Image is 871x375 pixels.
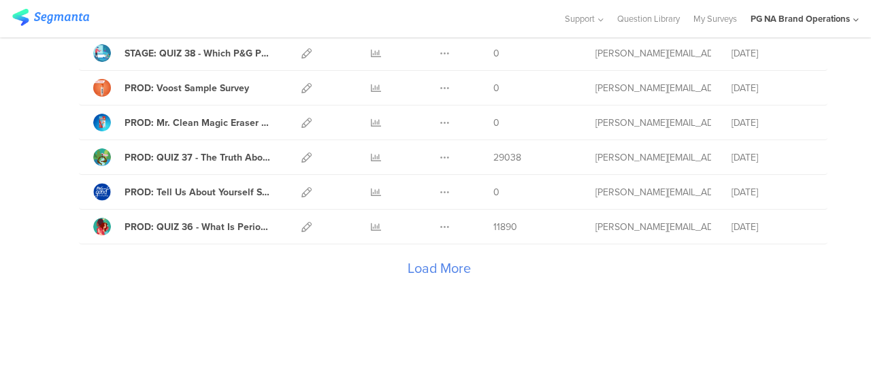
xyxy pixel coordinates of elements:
div: [DATE] [732,46,813,61]
div: PROD: Tell Us About Yourself Survey - IOH Tapjoy [125,185,272,199]
a: PROD: Voost Sample Survey [93,79,249,97]
div: chellappa.uc@pg.com [595,116,711,130]
div: PROD: Mr. Clean Magic Eraser Sample Survey [125,116,272,130]
img: segmanta logo [12,9,89,26]
div: chellappa.uc@pg.com [595,81,711,95]
div: STAGE: QUIZ 38 - Which P&G Product Is Your Spring Cleaning Must-Have? [125,46,272,61]
div: PG NA Brand Operations [751,12,850,25]
div: Load More [79,244,799,299]
div: PROD: QUIZ 36 - What Is Period Poverty? [125,220,272,234]
a: STAGE: QUIZ 38 - Which P&G Product Is Your Spring Cleaning Must-Have? [93,44,272,62]
span: 0 [493,46,499,61]
a: PROD: QUIZ 37 - The Truth About Trees [93,148,272,166]
a: PROD: Mr. Clean Magic Eraser Sample Survey [93,114,272,131]
span: 0 [493,81,499,95]
div: PROD: QUIZ 37 - The Truth About Trees [125,150,272,165]
a: PROD: QUIZ 36 - What Is Period Poverty? [93,218,272,235]
div: chellappa.uc@pg.com [595,185,711,199]
span: 29038 [493,150,521,165]
div: shirley.j@pg.com [595,46,711,61]
div: chellappa.uc@pg.com [595,150,711,165]
div: [DATE] [732,116,813,130]
div: [DATE] [732,81,813,95]
span: 0 [493,185,499,199]
a: PROD: Tell Us About Yourself Survey - IOH Tapjoy [93,183,272,201]
span: 0 [493,116,499,130]
span: Support [565,12,595,25]
span: 11890 [493,220,517,234]
div: chellappa.uc@pg.com [595,220,711,234]
div: [DATE] [732,220,813,234]
div: [DATE] [732,185,813,199]
div: [DATE] [732,150,813,165]
div: PROD: Voost Sample Survey [125,81,249,95]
